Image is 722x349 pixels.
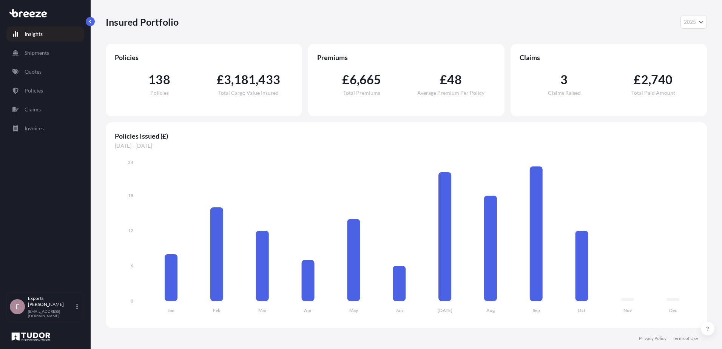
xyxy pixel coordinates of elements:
span: 2025 [684,18,696,26]
p: Invoices [25,125,44,132]
tspan: Mar [258,307,267,313]
tspan: Jan [168,307,174,313]
span: Policies [115,53,293,62]
a: Terms of Use [673,335,698,341]
p: Policies [25,87,43,94]
a: Policies [6,83,84,98]
span: 433 [258,74,280,86]
span: 48 [447,74,461,86]
span: [DATE] - [DATE] [115,142,698,150]
p: Insured Portfolio [106,16,179,28]
tspan: 12 [128,228,133,233]
span: 3 [560,74,568,86]
p: Quotes [25,68,42,76]
p: Claims [25,106,41,113]
a: Claims [6,102,84,117]
span: Total Premiums [343,90,380,96]
span: Average Premium Per Policy [417,90,484,96]
tspan: [DATE] [438,307,452,313]
span: E [15,303,19,310]
span: 6 [350,74,357,86]
a: Invoices [6,121,84,136]
tspan: Feb [213,307,221,313]
span: , [648,74,651,86]
tspan: Oct [578,307,586,313]
span: Policies Issued (£) [115,131,698,141]
span: 740 [651,74,673,86]
tspan: Nov [623,307,632,313]
span: £ [440,74,447,86]
tspan: Apr [304,307,312,313]
span: 3 [224,74,231,86]
a: Privacy Policy [639,335,666,341]
span: 138 [148,74,170,86]
span: Claims [520,53,698,62]
span: Total Paid Amount [631,90,675,96]
span: Claims Raised [548,90,581,96]
button: Year Selector [680,15,707,29]
tspan: 0 [131,298,133,304]
p: Shipments [25,49,49,57]
span: Total Cargo Value Insured [218,90,279,96]
tspan: Dec [669,307,677,313]
tspan: Sep [533,307,540,313]
tspan: Jun [396,307,403,313]
span: £ [342,74,349,86]
tspan: Aug [486,307,495,313]
a: Quotes [6,64,84,79]
p: Insights [25,30,43,38]
span: £ [217,74,224,86]
span: Policies [150,90,169,96]
span: , [231,74,234,86]
tspan: 24 [128,159,133,165]
tspan: 18 [128,193,133,198]
a: Insights [6,26,84,42]
span: 2 [641,74,648,86]
a: Shipments [6,45,84,60]
tspan: 6 [131,263,133,269]
p: [EMAIL_ADDRESS][DOMAIN_NAME] [28,309,75,318]
span: 665 [359,74,381,86]
span: £ [634,74,641,86]
tspan: May [349,307,358,313]
span: , [256,74,258,86]
span: , [357,74,359,86]
span: 181 [234,74,256,86]
p: Exports [PERSON_NAME] [28,295,75,307]
span: Premiums [317,53,495,62]
img: organization-logo [9,330,52,343]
